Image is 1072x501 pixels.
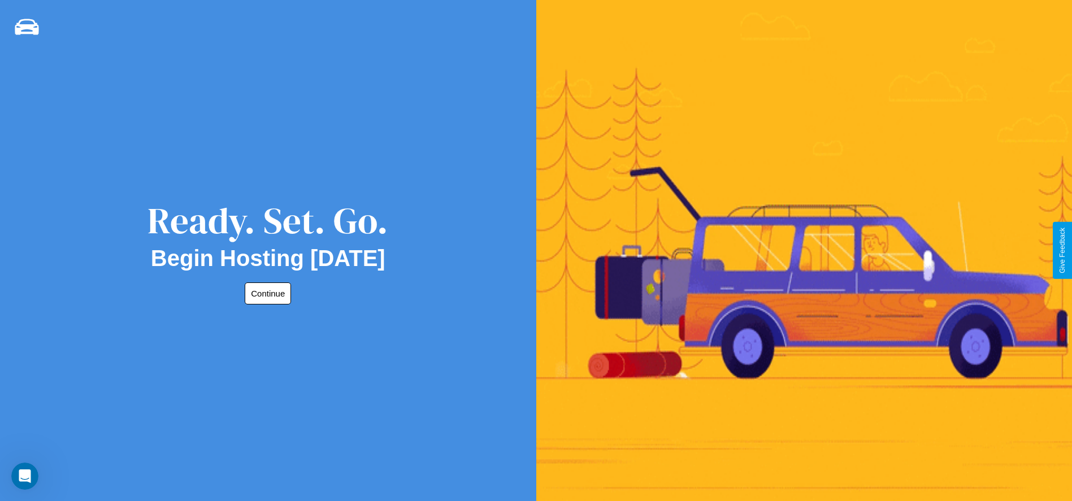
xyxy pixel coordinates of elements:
div: Give Feedback [1058,228,1066,273]
h2: Begin Hosting [DATE] [151,246,385,271]
iframe: Intercom live chat [11,463,38,490]
div: Ready. Set. Go. [147,195,388,246]
button: Continue [245,282,291,304]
